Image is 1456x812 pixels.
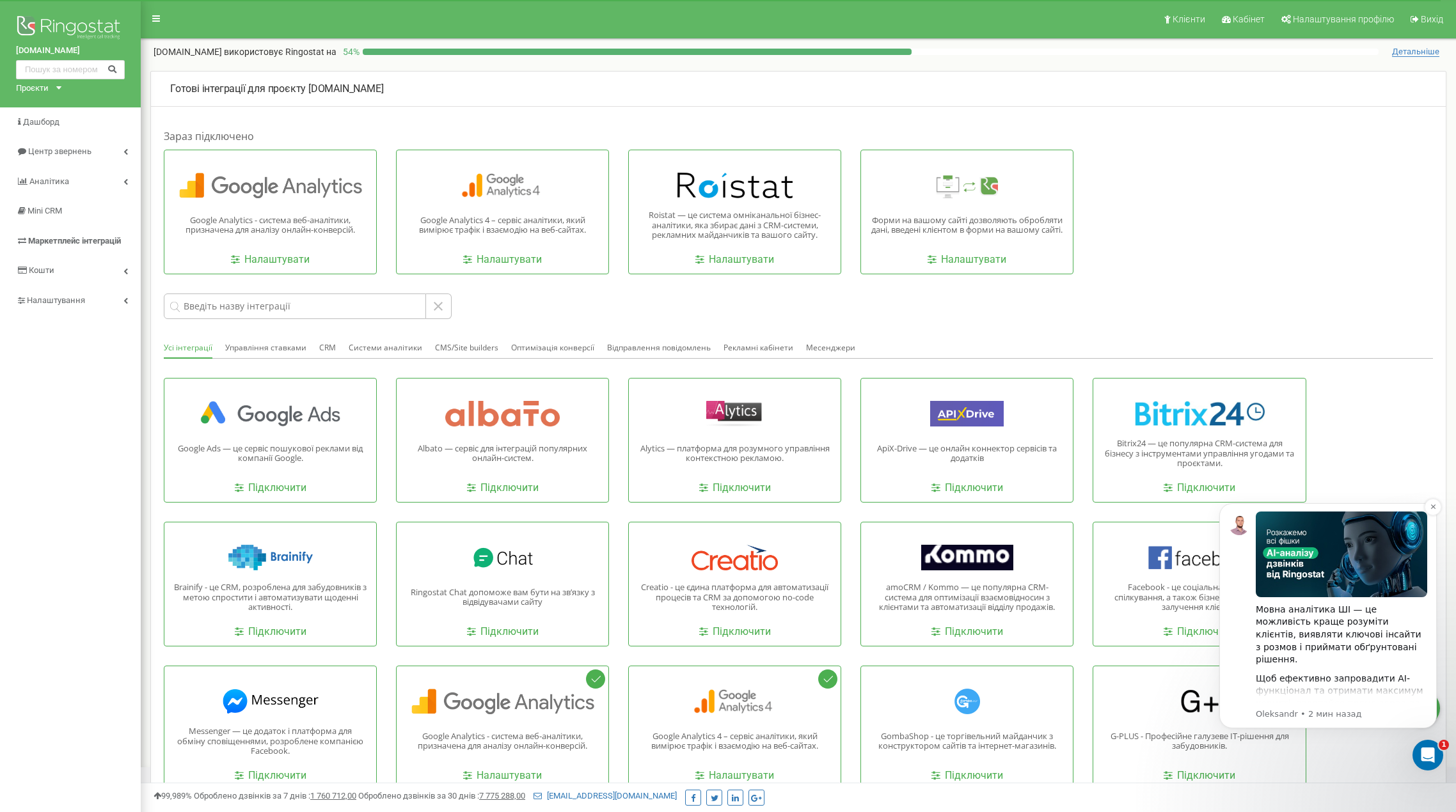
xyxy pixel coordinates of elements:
[406,588,599,607] p: Ringostat Chat допоможе вам бути на звʼязку з відвідувачами сайту
[406,444,599,464] p: Albato — сервіс для інтеграцій популярних онлайн-систем.
[194,791,356,800] span: Оброблено дзвінків за 7 днів :
[695,769,774,783] a: Налаштувати
[607,338,711,357] button: Відправлення повідомлень
[174,444,367,464] p: Google Ads — це сервіс пошукової реклами від компанії Google.
[235,625,306,639] a: Підключити
[871,444,1063,464] p: ApiX-Drive — це онлайн коннектор сервісів та додатків
[1392,47,1439,57] span: Детальніше
[1412,740,1443,770] iframe: Intercom live chat
[16,60,125,79] input: Пошук за номером
[310,791,356,800] u: 1 760 712,00
[319,338,336,357] button: CRM
[638,731,831,751] p: Google Analytics 4 – сервіс аналітики, який вимірює трафік і взаємодію на веб-сайтах.
[16,82,49,95] div: Проєкти
[23,117,59,127] span: Дашборд
[463,253,542,267] a: Налаштувати
[463,769,542,783] a: Налаштувати
[358,791,525,800] span: Оброблено дзвінків за 30 днів :
[349,338,422,357] button: Системи аналітики
[174,215,367,235] p: Google Analytics - система веб-аналітики, призначена для аналізу онлайн-конверсій.
[1103,439,1295,469] p: Bitrix24 — це популярна CRM-система для бізнесу з інструментами управління угодами та проєктами.
[29,265,54,275] span: Кошти
[224,47,336,57] span: використовує Ringostat на
[806,338,855,357] button: Месенджери
[28,146,91,156] span: Центр звернень
[164,129,1433,143] h1: Зараз підключено
[1200,484,1456,777] iframe: Intercom notifications сообщение
[1103,731,1295,751] p: G-PLUS - Професійне галузеве IT-рішення для забудовників.
[174,726,367,756] p: Messenger — це додаток і платформа для обміну сповіщеннями, розроблене компанією Facebook.
[467,481,539,496] a: Підключити
[170,82,306,95] span: Готові інтеграції для проєкту
[170,82,1427,97] p: [DOMAIN_NAME]
[724,338,793,357] button: Рекламні кабінети
[1439,740,1449,750] span: 1
[164,293,426,319] input: Введіть назву інтеграції
[231,253,310,267] a: Налаштувати
[1173,14,1205,24] span: Клієнти
[29,176,69,186] span: Аналiтика
[235,769,306,783] a: Підключити
[28,236,121,246] span: Маркетплейс інтеграцій
[511,338,594,357] button: Оптимізація конверсії
[435,338,498,357] button: CMS/Site builders
[235,481,306,496] a: Підключити
[16,13,125,45] img: Ringostat logo
[1103,582,1295,613] p: Facebook - це соціальна мережа для спілкування, а також бізнес-інструмент для залучення клієнтів.
[16,45,125,57] a: [DOMAIN_NAME]
[336,45,363,58] p: 54 %
[1233,14,1265,24] span: Кабінет
[154,791,192,800] span: 99,989%
[28,206,62,215] span: Mini CRM
[1421,14,1443,24] span: Вихід
[871,582,1063,613] p: amoCRM / Kommo — це популярна CRM-система для оптимізації взаємовідносин з клієнтами та автоматиз...
[931,625,1003,639] a: Підключити
[406,731,599,751] p: Google Analytics - система веб-аналітики, призначена для аналізу онлайн-конверсій.
[1164,769,1235,783] a: Підключити
[871,215,1063,235] p: Форми на вашому сайті дозволяють обробляти дані, введені клієнтом в форми на вашому сайті.
[699,481,771,496] a: Підключити
[225,338,306,357] button: Управління ставками
[638,444,831,464] p: Alytics — платформа для розумного управління контекстною рекламою.
[638,582,831,613] p: Creatio - це єдина платформа для автоматизації процесів та CRM за допомогою no-code технологій.
[699,625,771,639] a: Підключити
[1293,14,1394,24] span: Налаштування профілю
[928,253,1006,267] a: Налаштувати
[1164,625,1235,639] a: Підключити
[1164,481,1235,496] a: Підключити
[154,45,336,58] p: [DOMAIN_NAME]
[695,253,774,267] a: Налаштувати
[638,210,831,240] p: Roistat — це система омніканальної бізнес-аналітики, яка збирає дані з CRM-системи, рекламних май...
[174,582,367,613] p: Brainify - це CRM, розроблена для забудовників з метою спростити і автоматизувати щоденні активно...
[467,625,539,639] a: Підключити
[534,791,677,800] a: [EMAIL_ADDRESS][DOMAIN_NAME]
[931,769,1003,783] a: Підключити
[871,731,1063,751] p: GombaShop - це торгівельний майданчик з конструктором сайтів та інтернет-магазинів.
[164,338,212,359] button: Усі інтеграції
[479,791,525,800] u: 7 775 288,00
[27,295,85,305] span: Налаштування
[406,215,599,235] p: Google Analytics 4 – сервіс аналітики, який вимірює трафік і взаємодію на веб-сайтах.
[931,481,1003,496] a: Підключити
